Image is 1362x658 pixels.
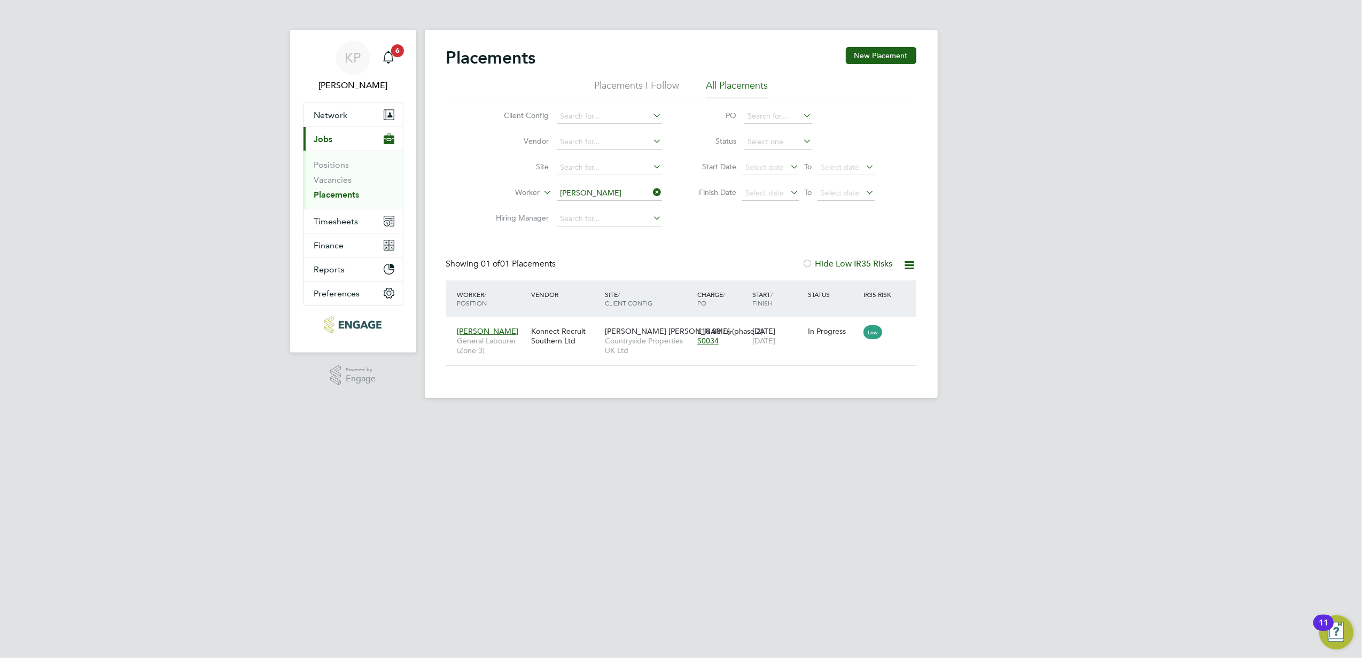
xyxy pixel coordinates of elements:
span: Select date [821,188,860,198]
label: Vendor [488,136,549,146]
span: / PO [697,290,725,307]
input: Search for... [557,211,662,226]
button: Preferences [303,281,403,305]
span: Reports [314,264,345,275]
a: KP[PERSON_NAME] [303,41,403,92]
span: [PERSON_NAME] [PERSON_NAME] (phase 2) [605,326,763,336]
span: 6 [391,44,404,57]
span: Powered by [346,365,376,374]
span: Select date [746,162,784,172]
span: 01 Placements [481,258,556,269]
div: Start [750,285,805,312]
button: Finance [303,233,403,257]
label: Worker [479,187,540,198]
div: [DATE] [750,321,805,351]
nav: Main navigation [290,30,416,352]
span: Jobs [314,134,333,144]
a: Vacancies [314,175,352,185]
span: [PERSON_NAME] [457,326,519,336]
div: IR35 Risk [861,285,898,304]
div: Charge [695,285,750,312]
div: Showing [446,258,558,270]
label: Status [689,136,737,146]
button: Network [303,103,403,127]
div: Jobs [303,151,403,209]
input: Search for... [744,109,812,124]
label: PO [689,111,737,120]
a: Powered byEngage [330,365,376,386]
span: / Finish [752,290,773,307]
div: Status [805,285,861,304]
span: [DATE] [752,336,775,346]
button: New Placement [846,47,916,64]
input: Search for... [557,186,662,201]
span: General Labourer (Zone 3) [457,336,526,355]
a: [PERSON_NAME]General Labourer (Zone 3)Konnect Recruit Southern Ltd[PERSON_NAME] [PERSON_NAME] (ph... [455,320,916,330]
span: Preferences [314,288,360,299]
span: Low [863,325,882,339]
div: In Progress [808,326,858,336]
span: Network [314,110,348,120]
span: Timesheets [314,216,359,226]
li: All Placements [706,79,768,98]
a: 6 [378,41,399,75]
img: konnectrecruit-logo-retina.png [324,316,382,333]
label: Client Config [488,111,549,120]
div: Worker [455,285,528,312]
label: Hiring Manager [488,213,549,223]
label: Hide Low IR35 Risks [803,258,893,269]
span: S0034 [697,336,719,346]
input: Search for... [557,109,662,124]
div: Konnect Recruit Southern Ltd [528,321,602,351]
span: / Position [457,290,487,307]
div: Vendor [528,285,602,304]
div: Site [602,285,695,312]
button: Jobs [303,127,403,151]
span: KP [345,51,361,65]
span: Select date [746,188,784,198]
span: / Client Config [605,290,652,307]
div: 11 [1319,623,1328,637]
label: Start Date [689,162,737,171]
button: Timesheets [303,209,403,233]
button: Open Resource Center, 11 new notifications [1319,615,1353,649]
span: Finance [314,240,344,250]
input: Search for... [557,135,662,150]
label: Site [488,162,549,171]
a: Positions [314,160,349,170]
a: Go to home page [303,316,403,333]
span: To [801,160,815,174]
button: Reports [303,257,403,281]
input: Select one [744,135,812,150]
span: Engage [346,374,376,383]
label: Finish Date [689,187,737,197]
span: Countryside Properties UK Ltd [605,336,692,355]
li: Placements I Follow [594,79,679,98]
input: Search for... [557,160,662,175]
span: Kasia Piwowar [303,79,403,92]
a: Placements [314,190,360,200]
span: Select date [821,162,860,172]
span: To [801,185,815,199]
span: £18.88 [697,326,721,336]
span: 01 of [481,258,501,269]
span: / hr [723,327,732,335]
h2: Placements [446,47,536,68]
